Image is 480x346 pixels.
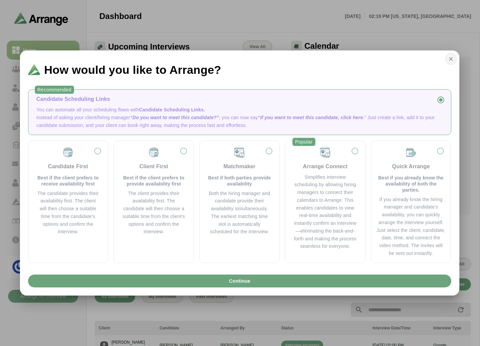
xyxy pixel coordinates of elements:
[229,275,250,287] span: Continue
[44,64,221,75] span: How would you like to Arrange?
[293,173,357,251] div: Simplifies interview scheduling by allowing hiring managers to connect their calendars to Arrange...
[130,115,219,120] span: “Do you want to meet this candidate?”
[139,163,168,171] div: Client First
[258,115,364,120] span: “If you want to meet this candidate, click here.
[292,138,315,146] div: Popular
[405,146,417,158] img: Quick Arrange
[48,163,88,171] div: Candidate First
[62,146,74,158] img: Candidate First
[122,190,186,236] div: The client provides their availability first. The candidate will then choose a suitable time from...
[37,95,443,103] div: Candidate Scheduling Links
[28,275,451,287] button: Continue
[37,175,100,187] p: Best if the client prefers to receive availability first
[28,64,40,75] img: Logo
[139,107,205,112] span: Candidate Scheduling Links.
[148,146,160,158] img: Client First
[392,163,430,171] div: Quick Arrange
[223,163,256,171] div: Matchmaker
[35,86,74,94] div: Recommended
[233,146,245,158] img: Matchmaker
[37,114,443,129] p: Instead of asking your client/hiring manager , you can now say ” Just create a link, add it to yo...
[122,175,186,187] p: Best if the client prefers to provide availability first
[377,175,446,193] p: Best if you already know the availability of both the parties.
[37,106,443,114] p: You can automate all your scheduling flows with
[37,190,100,236] div: The candidate provides their availability first. The client will then choose a suitable time from...
[208,175,271,187] p: Best if both parties provide availability
[208,190,271,236] div: Both the hiring manager and candidate provide their availability simultaneously. The earliest mat...
[377,196,446,257] div: If you already know the hiring manager and candidate’s availability, you can quickly arrange the ...
[303,163,347,171] div: Arrange Connect
[319,146,331,158] img: Matchmaker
